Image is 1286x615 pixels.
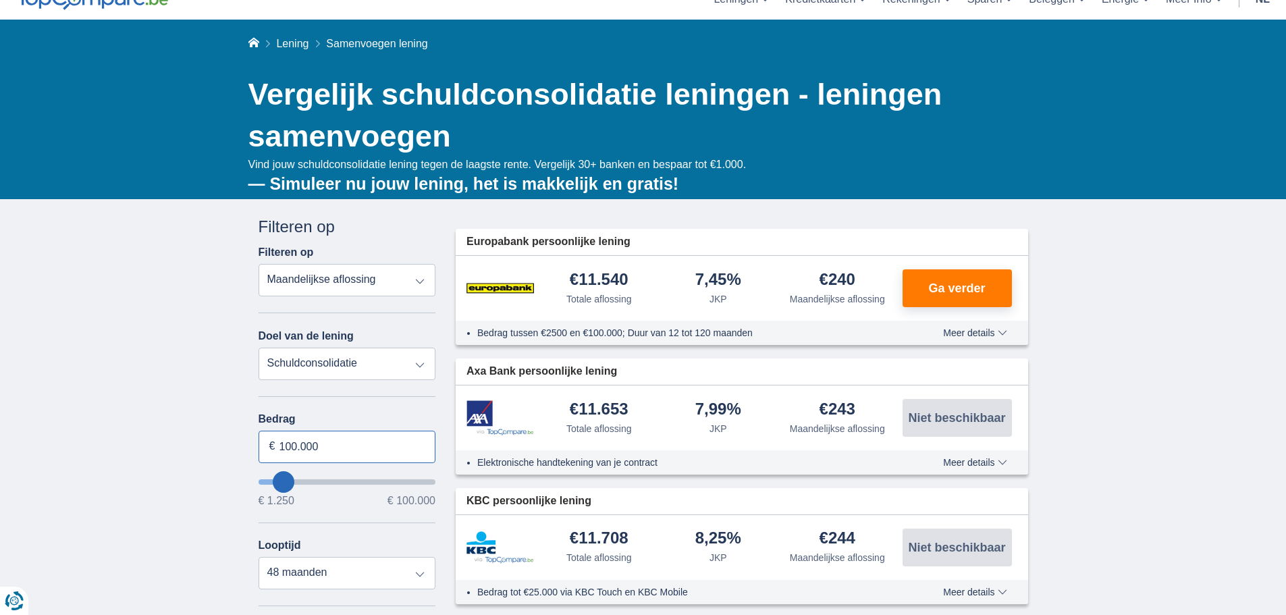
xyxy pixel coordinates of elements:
li: Elektronische handtekening van je contract [477,456,894,469]
div: Maandelijkse aflossing [790,422,885,435]
label: Doel van de lening [259,330,354,342]
div: 7,99% [695,401,741,419]
div: Totale aflossing [566,292,632,306]
img: product.pl.alt Europabank [466,271,534,305]
div: €244 [820,530,855,548]
li: Bedrag tussen €2500 en €100.000; Duur van 12 tot 120 maanden [477,326,894,340]
div: Vind jouw schuldconsolidatie lening tegen de laagste rente. Vergelijk 30+ banken en bespaar tot €... [248,157,1028,196]
span: Meer details [943,328,1007,338]
span: KBC persoonlijke lening [466,493,591,509]
span: Niet beschikbaar [908,412,1005,424]
div: JKP [709,292,727,306]
img: product.pl.alt KBC [466,531,534,564]
h1: Vergelijk schuldconsolidatie leningen - leningen samenvoegen [248,74,1028,157]
div: 8,25% [695,530,741,548]
div: €11.653 [570,401,628,419]
img: product.pl.alt Axa Bank [466,400,534,436]
label: Looptijd [259,539,301,552]
li: Bedrag tot €25.000 via KBC Touch en KBC Mobile [477,585,894,599]
div: JKP [709,551,727,564]
span: Europabank persoonlijke lening [466,234,631,250]
button: Meer details [933,327,1017,338]
span: € 1.250 [259,496,294,506]
span: € [269,439,275,454]
div: JKP [709,422,727,435]
button: Niet beschikbaar [903,399,1012,437]
button: Meer details [933,587,1017,597]
input: wantToBorrow [259,479,436,485]
button: Meer details [933,457,1017,468]
div: Totale aflossing [566,551,632,564]
button: Ga verder [903,269,1012,307]
b: — Simuleer nu jouw lening, het is makkelijk en gratis! [248,174,679,193]
div: €240 [820,271,855,290]
span: € 100.000 [387,496,435,506]
div: Maandelijkse aflossing [790,292,885,306]
button: Niet beschikbaar [903,529,1012,566]
span: Ga verder [928,282,985,294]
span: Axa Bank persoonlijke lening [466,364,617,379]
span: Niet beschikbaar [908,541,1005,554]
label: Bedrag [259,413,436,425]
div: €11.540 [570,271,628,290]
a: Lening [276,38,309,49]
div: Maandelijkse aflossing [790,551,885,564]
span: Samenvoegen lening [326,38,427,49]
div: Totale aflossing [566,422,632,435]
a: Home [248,38,259,49]
span: Meer details [943,587,1007,597]
div: Filteren op [259,215,436,238]
div: €243 [820,401,855,419]
label: Filteren op [259,246,314,259]
span: Meer details [943,458,1007,467]
div: €11.708 [570,530,628,548]
div: 7,45% [695,271,741,290]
